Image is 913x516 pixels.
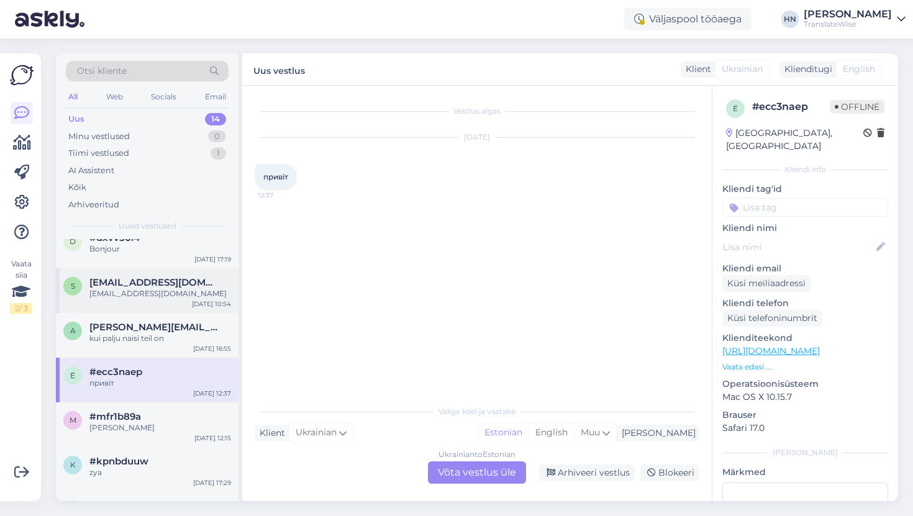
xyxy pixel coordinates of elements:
div: [EMAIL_ADDRESS][DOMAIN_NAME] [89,288,231,299]
span: English [843,63,875,76]
div: Email [202,89,229,105]
div: TranslateWise [804,19,892,29]
span: e [70,371,75,380]
span: привіт [263,172,288,181]
div: привіт [89,378,231,389]
div: Kliendi info [722,164,888,175]
div: Küsi meiliaadressi [722,275,811,292]
div: [PERSON_NAME] [722,447,888,458]
div: Küsi telefoninumbrit [722,310,822,327]
p: Klienditeekond [722,332,888,345]
div: 0 [208,130,226,143]
div: Valige keel ja vastake [255,406,699,417]
a: [PERSON_NAME]TranslateWise [804,9,906,29]
div: [PERSON_NAME] [804,9,892,19]
div: Vestlus algas [255,106,699,117]
div: [PERSON_NAME] [89,422,231,433]
div: [DATE] [255,132,699,143]
label: Uus vestlus [253,61,305,78]
div: Blokeeri [640,464,699,481]
div: [GEOGRAPHIC_DATA], [GEOGRAPHIC_DATA] [726,127,863,153]
div: Bonjour [89,243,231,255]
div: Klienditugi [779,63,832,76]
div: [DATE] 12:37 [193,389,231,398]
span: e [733,104,738,113]
div: [DATE] 10:54 [192,299,231,309]
span: #ecc3naep [89,366,142,378]
div: kui palju naisi teil on [89,333,231,344]
div: [PERSON_NAME] [617,427,696,440]
p: Vaata edasi ... [722,361,888,373]
span: #kpnbduuw [89,456,148,467]
span: 77andrus@gmail.com [89,500,219,512]
div: Web [104,89,125,105]
p: Märkmed [722,466,888,479]
span: Ukrainian [296,426,337,440]
p: Kliendi email [722,262,888,275]
p: Kliendi tag'id [722,183,888,196]
div: 14 [205,113,226,125]
div: zya [89,467,231,478]
span: a [70,326,76,335]
img: Askly Logo [10,63,34,87]
span: k [70,460,76,469]
div: Estonian [478,423,529,442]
span: Muu [581,427,600,438]
div: Uus [68,113,84,125]
a: [URL][DOMAIN_NAME] [722,345,820,356]
div: 1 [211,147,226,160]
div: HN [781,11,799,28]
span: 12:37 [258,191,305,200]
p: Kliendi nimi [722,222,888,235]
div: # ecc3naep [752,99,830,114]
p: Mac OS X 10.15.7 [722,391,888,404]
div: English [529,423,574,442]
p: Operatsioonisüsteem [722,378,888,391]
div: Klient [255,427,285,440]
span: #mfr1b89a [89,411,141,422]
span: aron.paas@vanalinn.parnu.ee [89,322,219,333]
span: signe.sarap@gmail.com [89,277,219,288]
input: Lisa nimi [723,240,874,254]
span: Ukrainian [722,63,763,76]
div: All [66,89,80,105]
div: Klient [681,63,711,76]
span: Offline [830,100,884,114]
div: Socials [148,89,179,105]
span: Uued vestlused [119,220,176,232]
div: Väljaspool tööaega [624,8,752,30]
div: Arhiveeritud [68,199,119,211]
div: [DATE] 17:29 [193,478,231,487]
div: Kõik [68,181,86,194]
div: Võta vestlus üle [428,461,526,484]
div: Vaata siia [10,258,32,314]
div: Minu vestlused [68,130,130,143]
div: Arhiveeri vestlus [539,464,635,481]
div: [DATE] 16:55 [193,344,231,353]
p: Safari 17.0 [722,422,888,435]
div: Tiimi vestlused [68,147,129,160]
div: 2 / 3 [10,303,32,314]
span: m [70,415,76,425]
span: s [71,281,75,291]
div: [DATE] 12:15 [194,433,231,443]
p: Brauser [722,409,888,422]
span: Otsi kliente [77,65,127,78]
input: Lisa tag [722,198,888,217]
div: AI Assistent [68,165,114,177]
span: d [70,237,76,246]
p: Kliendi telefon [722,297,888,310]
div: [DATE] 17:19 [194,255,231,264]
div: Ukrainian to Estonian [438,449,516,460]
